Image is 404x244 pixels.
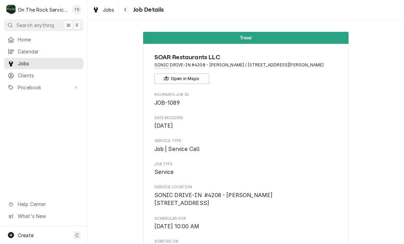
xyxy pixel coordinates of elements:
span: Service Type [154,138,338,144]
a: Jobs [4,58,83,69]
div: Todd Brady's Avatar [72,5,81,14]
a: Go to Help Center [4,198,83,210]
span: Jobs [18,60,80,67]
span: Service Location [154,184,338,190]
span: Scheduled For [154,216,338,221]
div: TB [72,5,81,14]
span: Date Received [154,122,338,130]
span: What's New [18,213,79,220]
a: Go to What's New [4,210,83,222]
span: Service [154,169,174,175]
a: Jobs [90,4,117,15]
div: Date Received [154,115,338,130]
div: Service Location [154,184,338,207]
span: Service Location [154,191,338,207]
span: Calendar [18,48,80,55]
span: Job Type [154,168,338,176]
div: Service Type [154,138,338,153]
div: Roopairs Job ID [154,92,338,107]
span: Job Details [131,5,164,14]
div: Job Type [154,162,338,176]
span: Service Type [154,145,338,153]
div: Status [143,32,349,44]
div: On The Rock Services [18,6,68,13]
span: Clients [18,72,80,79]
span: K [76,22,79,29]
span: JOB-1089 [154,100,180,106]
button: Navigate back [120,4,131,15]
span: SONIC DRIVE-IN #4208 - [PERSON_NAME] [STREET_ADDRESS] [154,192,273,207]
span: Name [154,53,338,62]
div: O [6,5,16,14]
span: [DATE] [154,123,173,129]
span: Roopairs Job ID [154,99,338,107]
div: Client Information [154,53,338,84]
a: Calendar [4,46,83,57]
span: Date Received [154,115,338,121]
span: Help Center [18,201,79,208]
span: Search anything [16,22,54,29]
span: Travel [240,36,252,40]
span: C [75,232,79,239]
div: Scheduled For [154,216,338,231]
span: Roopairs Job ID [154,92,338,98]
a: Go to Pricebook [4,82,83,93]
button: Search anything⌘K [4,19,83,31]
div: On The Rock Services's Avatar [6,5,16,14]
span: [DATE] 10:00 AM [154,223,199,230]
span: Home [18,36,80,43]
a: Home [4,34,83,45]
span: Jobs [103,6,114,13]
span: Job | Service Call [154,146,200,152]
button: Open in Maps [154,74,209,84]
span: Address [154,62,338,68]
span: Scheduled For [154,222,338,231]
span: ⌘ [66,22,71,29]
span: Pricebook [18,84,70,91]
span: Job Type [154,162,338,167]
span: Create [18,232,34,238]
a: Clients [4,70,83,81]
